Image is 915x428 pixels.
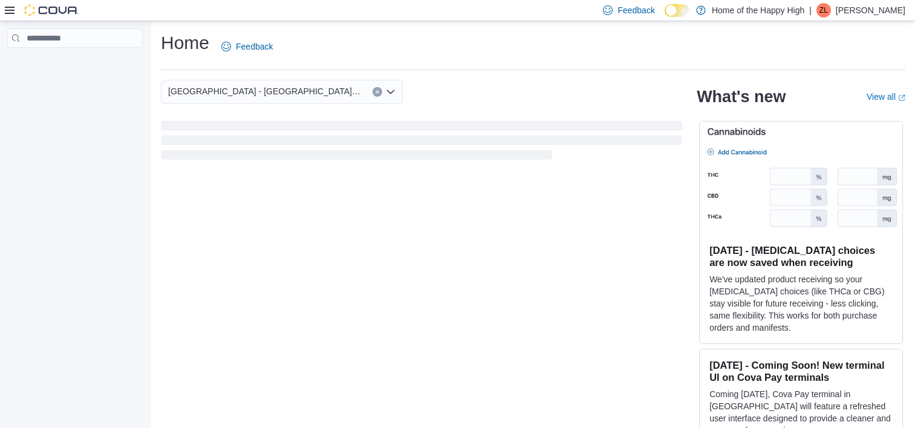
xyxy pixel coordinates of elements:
[217,34,278,59] a: Feedback
[386,87,396,97] button: Open list of options
[168,84,360,99] span: [GEOGRAPHIC_DATA] - [GEOGRAPHIC_DATA] - Pop's Cannabis
[867,92,905,102] a: View allExternal link
[709,273,893,334] p: We've updated product receiving so your [MEDICAL_DATA] choices (like THCa or CBG) stay visible fo...
[161,31,209,55] h1: Home
[236,41,273,53] span: Feedback
[709,359,893,383] h3: [DATE] - Coming Soon! New terminal UI on Cova Pay terminals
[617,4,654,16] span: Feedback
[161,123,682,162] span: Loading
[816,3,831,18] div: Zoe Loney
[697,87,786,106] h2: What's new
[712,3,804,18] p: Home of the Happy High
[7,50,143,79] nav: Complex example
[709,244,893,268] h3: [DATE] - [MEDICAL_DATA] choices are now saved when receiving
[809,3,812,18] p: |
[24,4,79,16] img: Cova
[836,3,905,18] p: [PERSON_NAME]
[898,94,905,102] svg: External link
[819,3,828,18] span: ZL
[373,87,382,97] button: Clear input
[665,4,690,17] input: Dark Mode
